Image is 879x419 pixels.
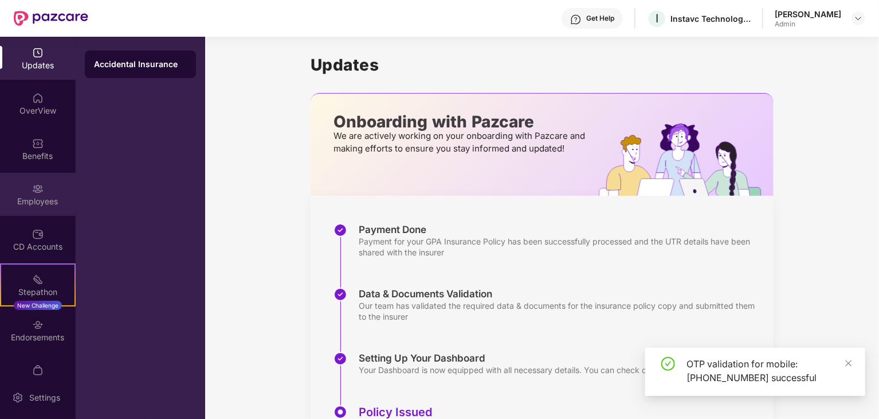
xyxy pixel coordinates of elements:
[32,319,44,331] img: svg+xml;base64,PHN2ZyBpZD0iRW5kb3JzZW1lbnRzIiB4bWxucz0iaHR0cDovL3d3dy53My5vcmcvMjAwMC9zdmciIHdpZH...
[94,59,187,70] div: Accidental Insurance
[599,123,774,196] img: hrOnboarding
[32,138,44,149] img: svg+xml;base64,PHN2ZyBpZD0iQmVuZWZpdHMiIHhtbG5zPSJodHRwOi8vd3d3LnczLm9yZy8yMDAwL3N2ZyIgd2lkdGg9Ij...
[14,11,88,26] img: New Pazcare Logo
[333,352,347,366] img: svg+xml;base64,PHN2ZyBpZD0iU3RlcC1Eb25lLTMyeDMyIiB4bWxucz0iaHR0cDovL3d3dy53My5vcmcvMjAwMC9zdmciIH...
[359,288,762,300] div: Data & Documents Validation
[670,13,751,24] div: Instavc Technologies GPA
[12,392,23,404] img: svg+xml;base64,PHN2ZyBpZD0iU2V0dGluZy0yMHgyMCIgeG1sbnM9Imh0dHA6Ly93d3cudzMub3JnLzIwMDAvc3ZnIiB3aW...
[32,47,44,59] img: svg+xml;base64,PHN2ZyBpZD0iVXBkYXRlZCIgeG1sbnM9Imh0dHA6Ly93d3cudzMub3JnLzIwMDAvc3ZnIiB3aWR0aD0iMj...
[359,352,731,364] div: Setting Up Your Dashboard
[311,55,774,75] h1: Updates
[333,288,347,301] img: svg+xml;base64,PHN2ZyBpZD0iU3RlcC1Eb25lLTMyeDMyIiB4bWxucz0iaHR0cDovL3d3dy53My5vcmcvMjAwMC9zdmciIH...
[359,300,762,322] div: Our team has validated the required data & documents for the insurance policy copy and submitted ...
[775,20,841,29] div: Admin
[333,405,347,419] img: svg+xml;base64,PHN2ZyBpZD0iU3RlcC1BY3RpdmUtMzJ4MzIiIHhtbG5zPSJodHRwOi8vd3d3LnczLm9yZy8yMDAwL3N2Zy...
[32,364,44,376] img: svg+xml;base64,PHN2ZyBpZD0iTXlfT3JkZXJzIiBkYXRhLW5hbWU9Ik15IE9yZGVycyIgeG1sbnM9Imh0dHA6Ly93d3cudz...
[26,392,64,404] div: Settings
[32,92,44,104] img: svg+xml;base64,PHN2ZyBpZD0iSG9tZSIgeG1sbnM9Imh0dHA6Ly93d3cudzMub3JnLzIwMDAvc3ZnIiB3aWR0aD0iMjAiIG...
[775,9,841,20] div: [PERSON_NAME]
[1,286,74,298] div: Stepathon
[333,117,588,127] p: Onboarding with Pazcare
[586,14,614,23] div: Get Help
[845,359,853,367] span: close
[32,183,44,195] img: svg+xml;base64,PHN2ZyBpZD0iRW1wbG95ZWVzIiB4bWxucz0iaHR0cDovL3d3dy53My5vcmcvMjAwMC9zdmciIHdpZHRoPS...
[661,357,675,371] span: check-circle
[359,405,712,419] div: Policy Issued
[686,357,851,385] div: OTP validation for mobile: [PHONE_NUMBER] successful
[333,223,347,237] img: svg+xml;base64,PHN2ZyBpZD0iU3RlcC1Eb25lLTMyeDMyIiB4bWxucz0iaHR0cDovL3d3dy53My5vcmcvMjAwMC9zdmciIH...
[656,11,658,25] span: I
[32,274,44,285] img: svg+xml;base64,PHN2ZyB4bWxucz0iaHR0cDovL3d3dy53My5vcmcvMjAwMC9zdmciIHdpZHRoPSIyMSIgaGVpZ2h0PSIyMC...
[359,364,731,375] div: Your Dashboard is now equipped with all necessary details. You can check out the details from
[359,223,762,236] div: Payment Done
[333,130,588,155] p: We are actively working on your onboarding with Pazcare and making efforts to ensure you stay inf...
[32,228,44,240] img: svg+xml;base64,PHN2ZyBpZD0iQ0RfQWNjb3VudHMiIGRhdGEtbmFtZT0iQ0QgQWNjb3VudHMiIHhtbG5zPSJodHRwOi8vd3...
[570,14,582,25] img: svg+xml;base64,PHN2ZyBpZD0iSGVscC0zMngzMiIgeG1sbnM9Imh0dHA6Ly93d3cudzMub3JnLzIwMDAvc3ZnIiB3aWR0aD...
[359,236,762,258] div: Payment for your GPA Insurance Policy has been successfully processed and the UTR details have be...
[854,14,863,23] img: svg+xml;base64,PHN2ZyBpZD0iRHJvcGRvd24tMzJ4MzIiIHhtbG5zPSJodHRwOi8vd3d3LnczLm9yZy8yMDAwL3N2ZyIgd2...
[14,301,62,310] div: New Challenge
